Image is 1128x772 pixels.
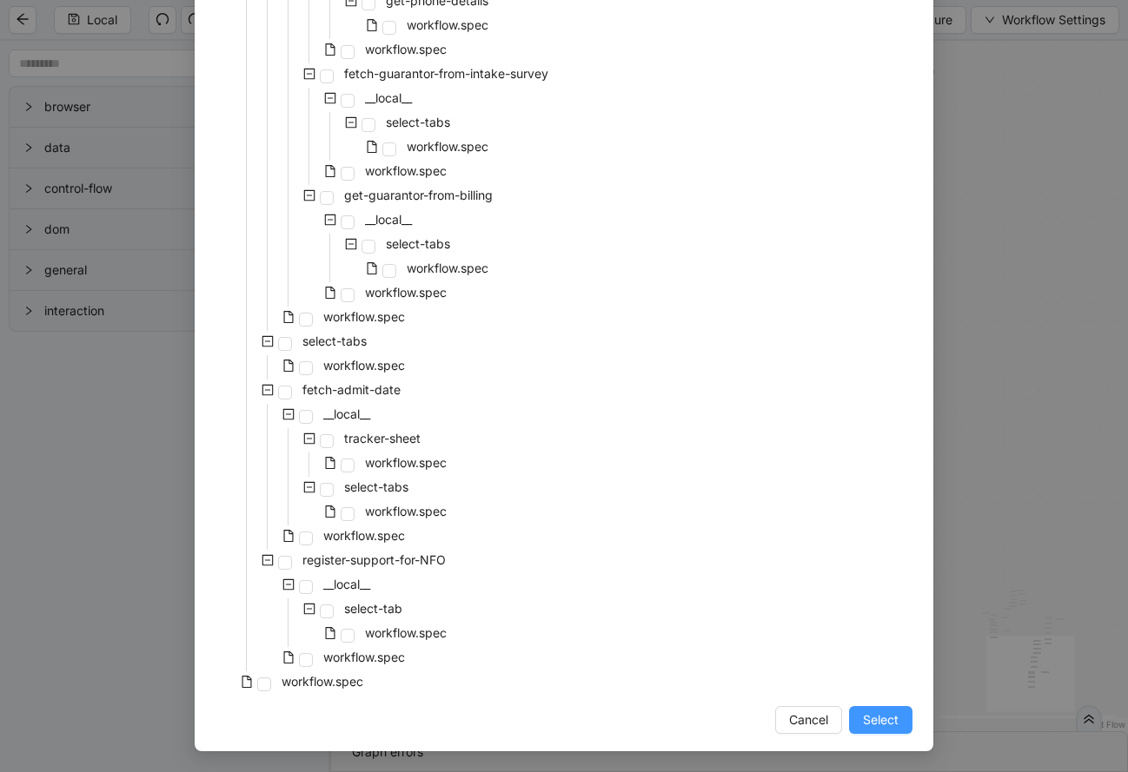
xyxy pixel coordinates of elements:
span: workflow.spec [365,504,447,518]
span: workflow.spec [323,358,405,373]
span: __local__ [365,90,412,105]
span: workflow.spec [362,282,450,303]
span: minus-square [282,408,295,420]
span: workflow.spec [320,355,408,376]
span: workflow.spec [323,309,405,324]
span: select-tabs [344,479,408,494]
span: select-tabs [382,234,454,254]
span: minus-square [303,68,315,80]
span: workflow.spec [320,525,408,546]
span: file [366,19,378,31]
span: workflow.spec [282,674,363,689]
span: Cancel [789,710,828,729]
span: select-tabs [302,333,367,348]
span: workflow.spec [362,501,450,522]
span: file [282,360,295,372]
span: minus-square [303,432,315,445]
span: select-tabs [382,112,454,133]
span: workflow.spec [365,285,447,300]
span: fetch-admit-date [302,382,401,397]
span: __local__ [320,574,374,595]
button: Cancel [775,706,842,734]
span: minus-square [345,238,357,250]
span: file [324,505,336,518]
span: workflow.spec [362,161,450,181]
span: minus-square [324,214,336,226]
span: workflow.spec [323,528,405,543]
span: __local__ [362,209,415,230]
span: workflow.spec [403,136,492,157]
span: minus-square [345,116,357,129]
span: file [324,43,336,56]
button: Select [849,706,912,734]
span: file [282,651,295,663]
span: fetch-guarantor-from-intake-survey [341,63,552,84]
span: tracker-sheet [341,428,424,449]
span: register-support-for-NFO [299,550,449,571]
span: select-tab [341,598,406,619]
span: file [324,627,336,639]
span: select-tabs [386,115,450,129]
span: __local__ [323,577,370,591]
span: register-support-for-NFO [302,552,446,567]
span: workflow.spec [407,17,488,32]
span: select-tabs [341,477,412,498]
span: minus-square [282,578,295,591]
span: minus-square [303,603,315,615]
span: workflow.spec [320,307,408,327]
span: __local__ [323,406,370,421]
span: __local__ [365,212,412,227]
span: file [241,676,253,688]
span: get-guarantor-from-billing [344,188,493,202]
span: fetch-guarantor-from-intake-survey [344,66,548,81]
span: workflow.spec [403,15,492,36]
span: workflow.spec [362,39,450,60]
span: file [324,165,336,177]
span: workflow.spec [407,261,488,275]
span: minus-square [303,189,315,201]
span: workflow.spec [320,647,408,668]
span: file [366,141,378,153]
span: workflow.spec [403,258,492,279]
span: workflow.spec [365,625,447,640]
span: Select [863,710,899,729]
span: file [366,262,378,274]
span: file [282,530,295,542]
span: minus-square [262,384,274,396]
span: minus-square [303,481,315,493]
span: workflow.spec [365,42,447,56]
span: workflow.spec [362,452,450,473]
span: file [282,311,295,323]
span: workflow.spec [278,671,367,692]
span: minus-square [262,554,274,566]
span: select-tabs [299,331,370,352]
span: fetch-admit-date [299,379,404,400]
span: tracker-sheet [344,431,421,445]
span: file [324,287,336,299]
span: minus-square [324,92,336,104]
span: workflow.spec [362,623,450,643]
span: __local__ [320,404,374,425]
span: select-tab [344,601,402,616]
span: minus-square [262,335,274,347]
span: workflow.spec [365,455,447,470]
span: __local__ [362,88,415,109]
span: file [324,457,336,469]
span: workflow.spec [323,650,405,664]
span: workflow.spec [365,163,447,178]
span: get-guarantor-from-billing [341,185,496,206]
span: workflow.spec [407,139,488,154]
span: select-tabs [386,236,450,251]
